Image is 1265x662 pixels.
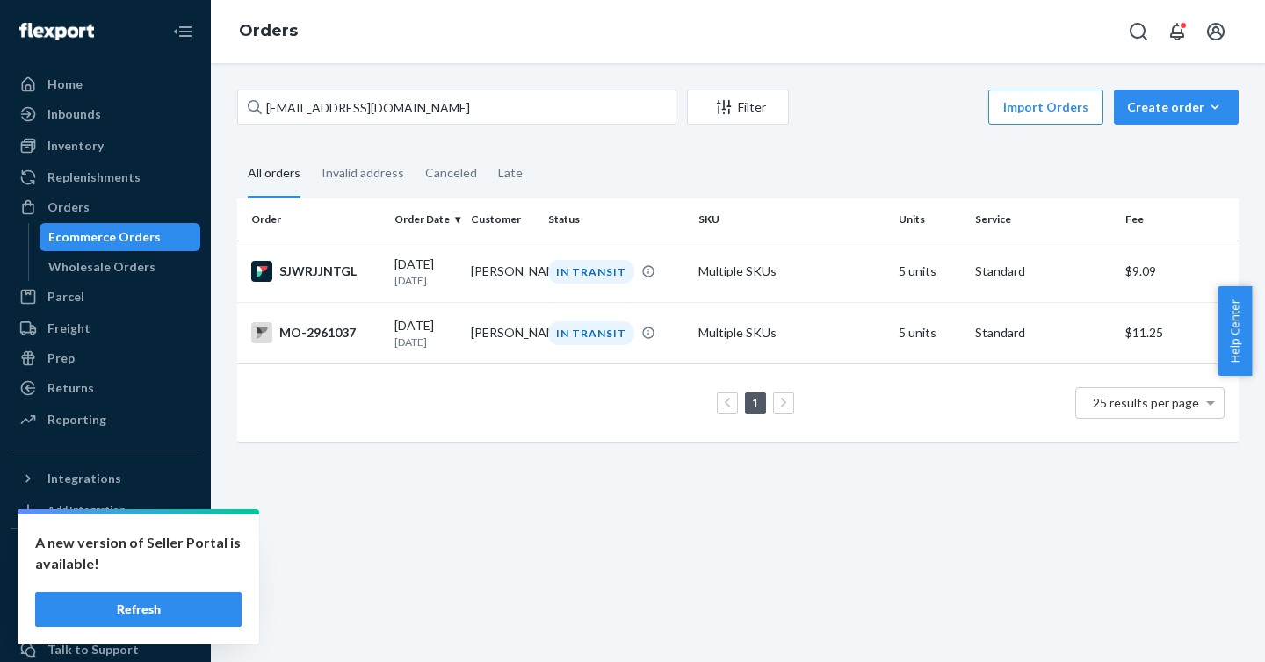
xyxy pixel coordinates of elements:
[394,273,457,288] p: [DATE]
[892,241,968,302] td: 5 units
[47,198,90,216] div: Orders
[19,23,94,40] img: Flexport logo
[11,314,200,342] a: Freight
[691,302,892,363] td: Multiple SKUs
[47,105,101,123] div: Inbounds
[691,241,892,302] td: Multiple SKUs
[47,349,75,367] div: Prep
[11,606,200,634] a: Settings
[548,260,634,284] div: IN TRANSIT
[11,344,200,372] a: Prep
[47,169,141,186] div: Replenishments
[11,500,200,521] a: Add Integration
[225,6,312,57] ol: breadcrumbs
[1114,90,1239,125] button: Create order
[1127,98,1225,116] div: Create order
[251,322,380,343] div: MO-2961037
[11,464,200,493] button: Integrations
[1093,395,1199,410] span: 25 results per page
[11,70,200,98] a: Home
[975,324,1111,342] p: Standard
[35,592,242,627] button: Refresh
[394,317,457,349] div: [DATE]
[47,379,94,397] div: Returns
[464,241,540,302] td: [PERSON_NAME]
[11,406,200,434] a: Reporting
[11,578,200,599] a: Add Fast Tag
[47,502,126,517] div: Add Integration
[239,21,298,40] a: Orders
[548,321,634,345] div: IN TRANSIT
[1118,302,1239,363] td: $11.25
[1121,14,1156,49] button: Open Search Box
[464,302,540,363] td: [PERSON_NAME]
[237,90,676,125] input: Search orders
[691,198,892,241] th: SKU
[1218,286,1252,376] button: Help Center
[394,255,457,288] div: [DATE]
[11,100,200,128] a: Inbounds
[541,198,691,241] th: Status
[248,150,300,198] div: All orders
[748,395,763,410] a: Page 1 is your current page
[48,228,161,246] div: Ecommerce Orders
[47,288,84,306] div: Parcel
[40,253,201,281] a: Wholesale Orders
[237,198,387,241] th: Order
[11,193,200,221] a: Orders
[322,150,404,196] div: Invalid address
[968,198,1118,241] th: Service
[47,641,139,658] div: Talk to Support
[394,335,457,349] p: [DATE]
[47,470,121,487] div: Integrations
[425,150,477,196] div: Canceled
[11,163,200,191] a: Replenishments
[1118,198,1239,241] th: Fee
[498,150,523,196] div: Late
[688,98,788,116] div: Filter
[251,261,380,282] div: SJWRJJNTGL
[471,212,533,227] div: Customer
[47,76,83,93] div: Home
[892,198,968,241] th: Units
[975,263,1111,280] p: Standard
[47,411,106,428] div: Reporting
[40,223,201,251] a: Ecommerce Orders
[1118,241,1239,302] td: $9.09
[35,532,242,574] p: A new version of Seller Portal is available!
[387,198,464,241] th: Order Date
[165,14,200,49] button: Close Navigation
[47,137,104,155] div: Inventory
[11,543,200,571] button: Fast Tags
[11,283,200,311] a: Parcel
[47,320,90,337] div: Freight
[11,132,200,160] a: Inventory
[687,90,789,125] button: Filter
[48,258,155,276] div: Wholesale Orders
[11,374,200,402] a: Returns
[1160,14,1195,49] button: Open notifications
[892,302,968,363] td: 5 units
[1198,14,1233,49] button: Open account menu
[988,90,1103,125] button: Import Orders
